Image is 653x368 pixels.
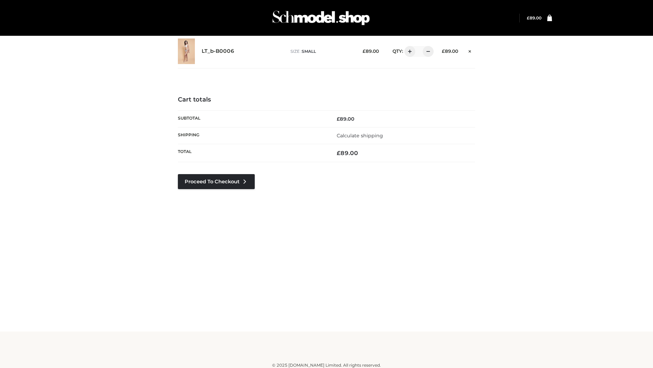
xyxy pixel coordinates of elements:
p: size : [290,48,352,55]
a: LT_b-B0006 [202,48,234,55]
h4: Cart totals [178,96,475,104]
th: Total [178,144,326,162]
th: Subtotal [178,110,326,127]
bdi: 89.00 [337,116,354,122]
bdi: 89.00 [442,48,458,54]
bdi: 89.00 [337,150,358,156]
div: QTY: [386,46,431,57]
a: Calculate shipping [337,133,383,139]
span: £ [442,48,445,54]
span: £ [363,48,366,54]
a: £89.00 [527,15,541,20]
bdi: 89.00 [527,15,541,20]
span: SMALL [302,49,316,54]
a: Remove this item [465,46,475,55]
span: £ [337,116,340,122]
img: Schmodel Admin 964 [270,4,372,31]
a: Proceed to Checkout [178,174,255,189]
bdi: 89.00 [363,48,379,54]
th: Shipping [178,127,326,144]
span: £ [337,150,340,156]
span: £ [527,15,530,20]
